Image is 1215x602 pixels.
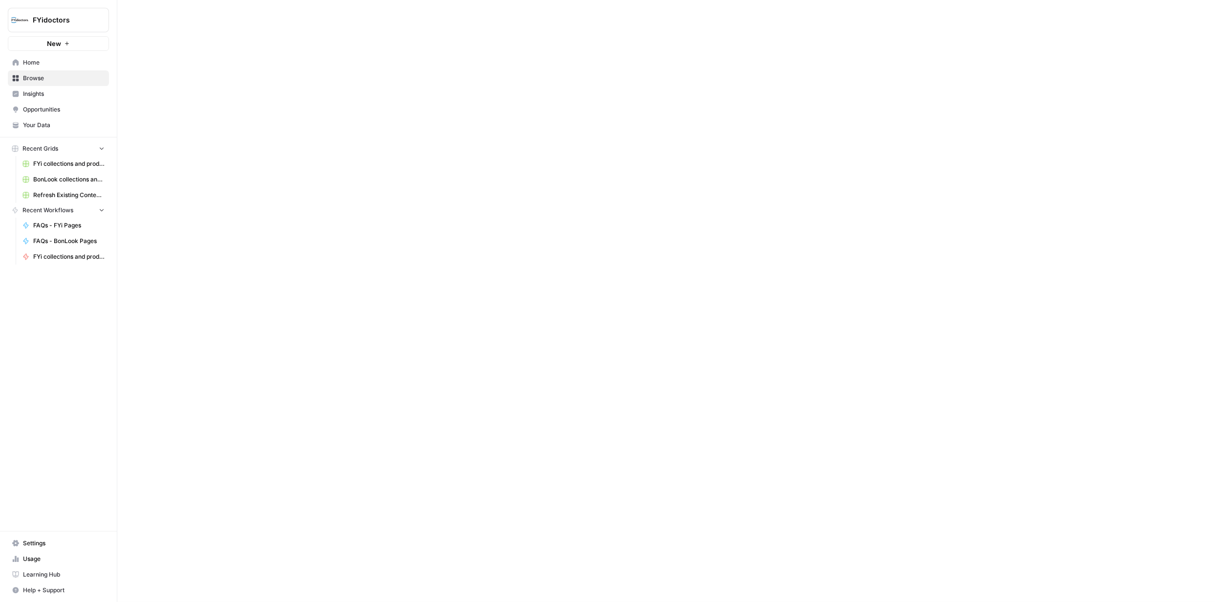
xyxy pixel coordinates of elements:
[18,172,109,187] a: BonLook collections and product pages header n footer texts
[23,555,105,563] span: Usage
[8,551,109,567] a: Usage
[8,36,109,51] button: New
[33,175,105,184] span: BonLook collections and product pages header n footer texts
[33,159,105,168] span: FYi collections and product pages header n footer texts
[8,141,109,156] button: Recent Grids
[8,86,109,102] a: Insights
[33,237,105,245] span: FAQs - BonLook Pages
[23,121,105,130] span: Your Data
[16,16,23,23] img: logo_orange.svg
[23,105,105,114] span: Opportunities
[23,586,105,595] span: Help + Support
[18,187,109,203] a: Refresh Existing Content - BonLook
[18,233,109,249] a: FAQs - BonLook Pages
[99,57,107,65] img: tab_keywords_by_traffic_grey.svg
[33,221,105,230] span: FAQs - FYi Pages
[18,249,109,265] a: FYi collections and product pages header n footer texts
[8,203,109,218] button: Recent Workflows
[33,191,105,200] span: Refresh Existing Content - BonLook
[109,58,161,64] div: Keywords by Traffic
[23,539,105,548] span: Settings
[8,567,109,582] a: Learning Hub
[28,57,36,65] img: tab_domain_overview_orange.svg
[33,15,92,25] span: FYidoctors
[23,570,105,579] span: Learning Hub
[8,70,109,86] a: Browse
[23,74,105,83] span: Browse
[22,206,73,215] span: Recent Workflows
[8,8,109,32] button: Workspace: FYidoctors
[25,25,108,33] div: Domain: [DOMAIN_NAME]
[22,144,58,153] span: Recent Grids
[39,58,87,64] div: Domain Overview
[18,156,109,172] a: FYi collections and product pages header n footer texts
[23,89,105,98] span: Insights
[27,16,48,23] div: v 4.0.25
[47,39,61,48] span: New
[23,58,105,67] span: Home
[8,582,109,598] button: Help + Support
[8,102,109,117] a: Opportunities
[18,218,109,233] a: FAQs - FYi Pages
[8,535,109,551] a: Settings
[33,252,105,261] span: FYi collections and product pages header n footer texts
[8,55,109,70] a: Home
[11,11,29,29] img: FYidoctors Logo
[8,117,109,133] a: Your Data
[16,25,23,33] img: website_grey.svg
